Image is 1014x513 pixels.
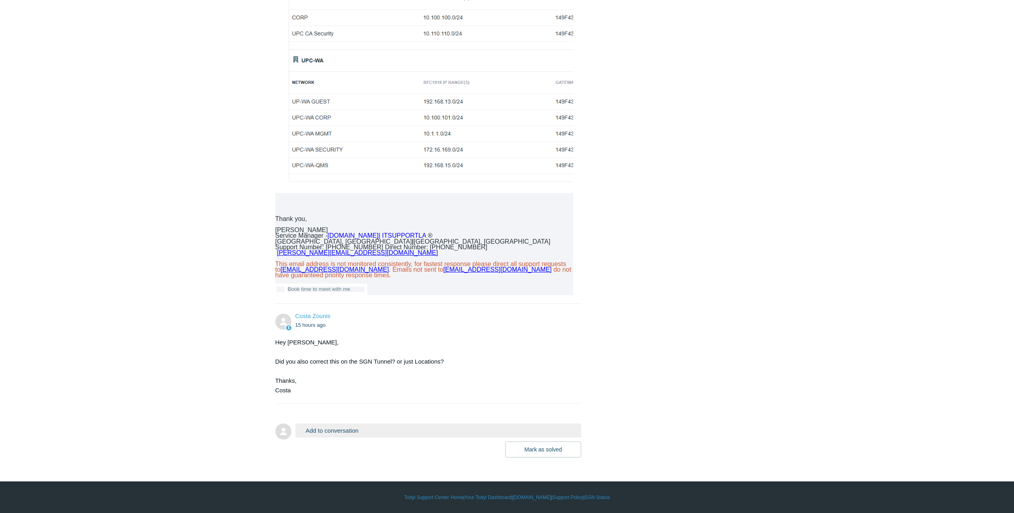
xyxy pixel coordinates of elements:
[585,494,610,501] a: SGN Status
[428,232,432,239] span: ®
[275,338,574,395] div: Hey [PERSON_NAME], Did you also correct this on the SGN Tunnel? or just Locations? Thanks, Costa
[275,494,739,501] div: | | | |
[275,232,328,239] span: Service Manager -
[277,249,438,256] a: [PERSON_NAME][EMAIL_ADDRESS][DOMAIN_NAME]
[295,424,582,437] button: Add to conversation
[288,286,351,292] a: Book time to meet with me
[327,232,426,239] span: | ITSUPPORTLA
[281,266,389,273] a: [EMAIL_ADDRESS][DOMAIN_NAME]
[552,494,583,501] a: Support Policy
[275,266,572,278] span: do not have guaranteed priority response times.
[327,232,379,239] a: [DOMAIN_NAME]
[404,494,463,501] a: Todyl Support Center Home
[464,494,511,501] a: Your Todyl Dashboard
[443,266,552,273] a: [EMAIL_ADDRESS][DOMAIN_NAME]
[513,494,551,501] a: [DOMAIN_NAME]
[275,216,574,222] p: Thank you,
[389,266,443,273] span: . Emails not sent to
[275,227,574,233] p: [PERSON_NAME]
[275,239,574,245] p: [GEOGRAPHIC_DATA], [GEOGRAPHIC_DATA] [GEOGRAPHIC_DATA], [GEOGRAPHIC_DATA]
[295,322,326,328] time: 09/03/2025, 07:23
[505,441,581,457] button: Mark as solved
[412,238,413,245] b: |
[275,260,566,273] span: This email address is not monitored consistently, for fastest response please direct all support ...
[295,312,331,319] a: Costa Zounis
[275,245,574,250] p: Support Number: [PHONE_NUMBER] Direct Number: [PHONE_NUMBER]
